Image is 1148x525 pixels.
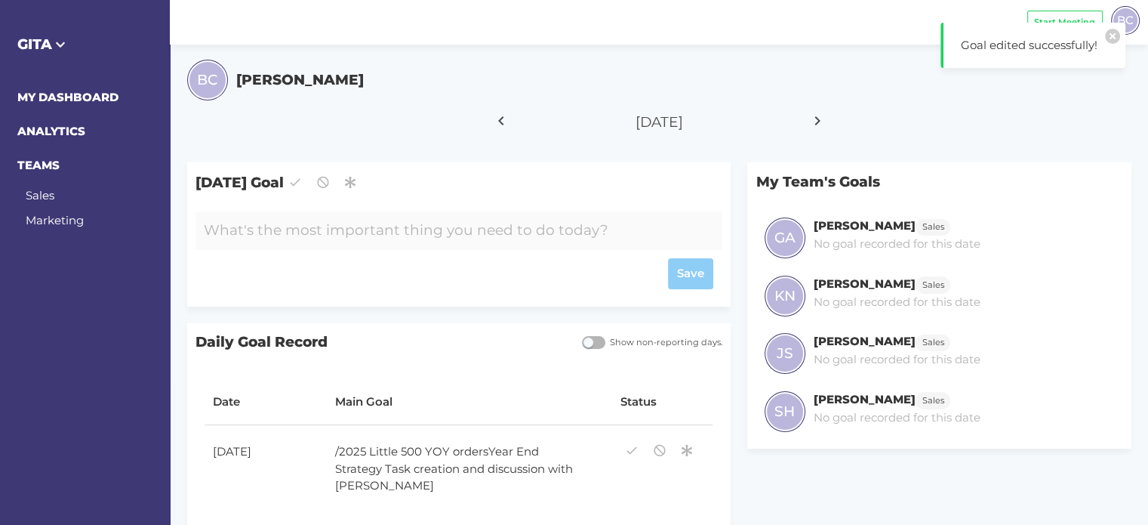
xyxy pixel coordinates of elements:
[774,401,795,422] span: SH
[620,394,705,411] div: Status
[922,336,944,349] span: Sales
[1034,16,1095,29] span: Start Meeting
[814,236,980,253] p: No goal recorded for this date
[605,336,722,349] span: Show non-reporting days.
[213,394,319,411] div: Date
[636,113,683,131] span: [DATE]
[1027,11,1103,34] button: Start Meeting
[1111,6,1140,35] div: BC
[1117,11,1134,29] span: BC
[26,188,54,202] a: Sales
[17,124,85,138] a: ANALYTICS
[916,334,950,348] a: Sales
[236,69,364,91] h5: [PERSON_NAME]
[922,279,944,292] span: Sales
[26,213,84,227] a: Marketing
[916,276,950,291] a: Sales
[747,162,1131,201] p: My Team's Goals
[187,162,731,202] span: [DATE] Goal
[814,351,980,369] p: No goal recorded for this date
[677,265,704,283] span: Save
[335,394,603,411] div: Main Goal
[774,286,796,307] span: KN
[922,221,944,233] span: Sales
[814,392,916,406] h6: [PERSON_NAME]
[17,90,118,104] a: MY DASHBOARD
[814,218,916,233] h6: [PERSON_NAME]
[814,276,916,291] h6: [PERSON_NAME]
[814,294,980,311] p: No goal recorded for this date
[922,394,944,407] span: Sales
[668,258,714,289] button: Save
[916,218,950,233] a: Sales
[17,157,153,174] h6: TEAMS
[17,34,153,55] h5: GITA
[777,343,793,364] span: JS
[774,227,796,249] span: GA
[197,69,217,91] span: BC
[814,409,980,427] p: No goal recorded for this date
[814,334,916,348] h6: [PERSON_NAME]
[327,435,588,503] div: /2025 Little 500 YOY ordersYear End Strategy Task creation and discussion with [PERSON_NAME]
[916,392,950,406] a: Sales
[187,323,574,362] span: Daily Goal Record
